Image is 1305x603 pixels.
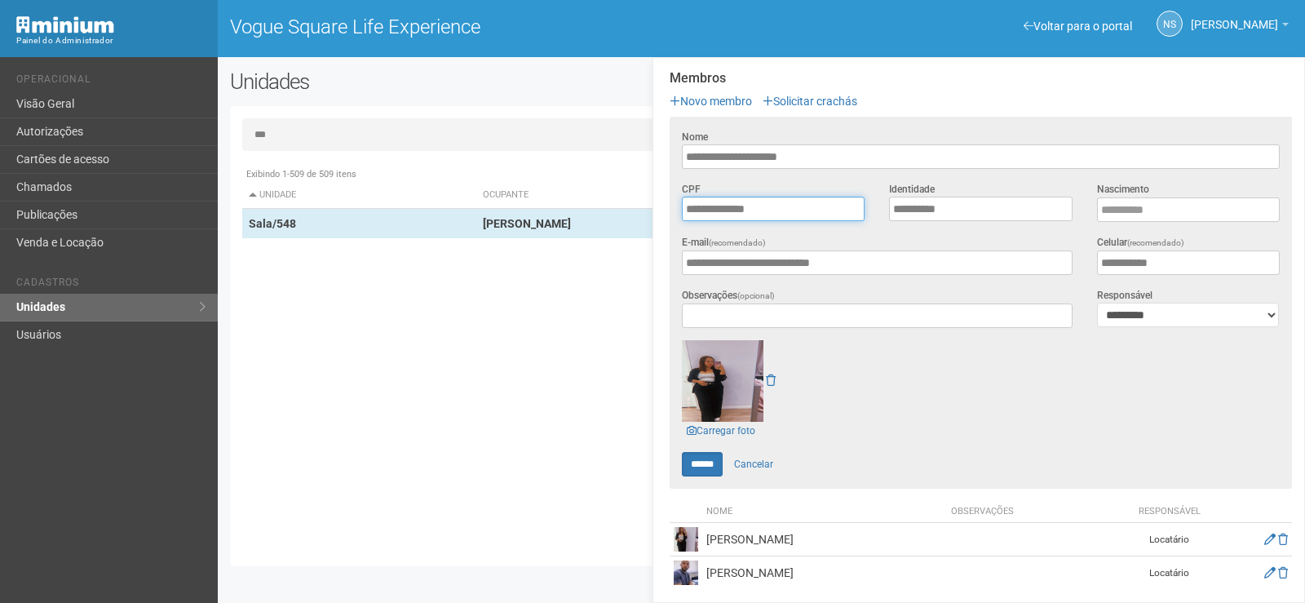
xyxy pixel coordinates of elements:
div: Painel do Administrador [16,33,206,48]
img: Minium [16,16,114,33]
li: Operacional [16,73,206,91]
label: Nome [682,130,708,144]
td: [PERSON_NAME] [702,556,947,590]
strong: [PERSON_NAME] [483,217,571,230]
th: Ocupante: activate to sort column ascending [476,182,904,209]
img: user.png [682,340,763,422]
th: Nome [702,501,947,523]
label: Observações [682,288,775,304]
a: NS [1157,11,1183,37]
span: (opcional) [737,291,775,300]
th: Unidade: activate to sort column descending [242,182,477,209]
span: Nicolle Silva [1191,2,1278,31]
h2: Unidades [230,69,659,94]
label: Identidade [889,182,935,197]
img: user.png [674,561,698,585]
th: Observações [947,501,1129,523]
a: Excluir membro [1278,566,1288,579]
a: [PERSON_NAME] [1191,20,1289,33]
h1: Vogue Square Life Experience [230,16,750,38]
a: Excluir membro [1278,533,1288,546]
a: Solicitar crachás [763,95,857,108]
strong: Membros [670,71,1292,86]
td: Locatário [1129,556,1210,590]
a: Cancelar [725,452,782,477]
a: Editar membro [1264,566,1276,579]
span: (recomendado) [709,238,766,247]
td: [PERSON_NAME] [702,523,947,556]
a: Carregar foto [682,422,760,440]
label: Nascimento [1097,182,1149,197]
span: (recomendado) [1127,238,1184,247]
a: Novo membro [670,95,752,108]
th: Responsável [1129,501,1210,523]
a: Editar membro [1264,533,1276,546]
label: CPF [682,182,701,197]
td: Locatário [1129,523,1210,556]
label: Responsável [1097,288,1152,303]
label: Celular [1097,235,1184,251]
li: Cadastros [16,277,206,294]
div: Exibindo 1-509 de 509 itens [242,167,1281,182]
img: user.png [674,527,698,552]
a: Remover [766,374,776,387]
label: E-mail [682,235,766,251]
strong: Sala/548 [249,217,296,230]
a: Voltar para o portal [1024,20,1132,33]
